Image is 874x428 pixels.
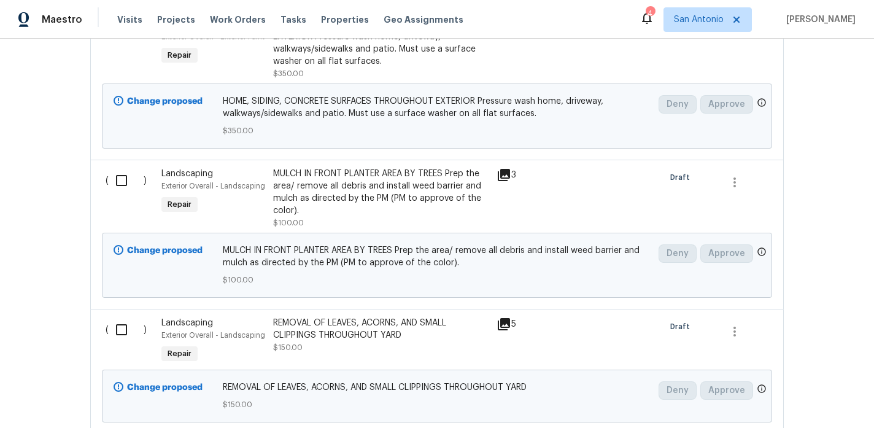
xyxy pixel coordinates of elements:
[646,7,654,20] div: 4
[659,95,697,114] button: Deny
[210,14,266,26] span: Work Orders
[781,14,856,26] span: [PERSON_NAME]
[497,317,545,332] div: 5
[273,344,303,351] span: $150.00
[273,317,489,341] div: REMOVAL OF LEAVES, ACORNS, AND SMALL CLIPPINGS THROUGHOUT YARD
[273,70,304,77] span: $350.00
[163,49,196,61] span: Repair
[280,15,306,24] span: Tasks
[223,381,652,394] span: REMOVAL OF LEAVES, ACORNS, AND SMALL CLIPPINGS THROUGHOUT YARD
[157,14,195,26] span: Projects
[127,97,203,106] b: Change proposed
[127,383,203,392] b: Change proposed
[757,247,767,260] span: Only a market manager or an area construction manager can approve
[223,95,652,120] span: HOME, SIDING, CONCRETE SURFACES THROUGHOUT EXTERIOR Pressure wash home, driveway, walkways/sidewa...
[273,168,489,217] div: MULCH IN FRONT PLANTER AREA BY TREES Prep the area/ remove all debris and install weed barrier an...
[163,198,196,211] span: Repair
[102,313,158,370] div: ( )
[163,348,196,360] span: Repair
[757,98,767,111] span: Only a market manager or an area construction manager can approve
[161,332,265,339] span: Exterior Overall - Landscaping
[161,33,265,41] span: Exterior Overall - Exterior Paint
[161,182,265,190] span: Exterior Overall - Landscaping
[670,321,695,333] span: Draft
[102,164,158,233] div: ( )
[321,14,369,26] span: Properties
[384,14,463,26] span: Geo Assignments
[700,95,753,114] button: Approve
[674,14,724,26] span: San Antonio
[42,14,82,26] span: Maestro
[670,171,695,184] span: Draft
[223,399,652,411] span: $150.00
[273,219,304,227] span: $100.00
[497,168,545,182] div: 3
[659,381,697,400] button: Deny
[659,244,697,263] button: Deny
[161,169,213,178] span: Landscaping
[223,125,652,137] span: $350.00
[102,15,158,84] div: ( )
[223,274,652,286] span: $100.00
[700,244,753,263] button: Approve
[223,244,652,269] span: MULCH IN FRONT PLANTER AREA BY TREES Prep the area/ remove all debris and install weed barrier an...
[700,381,753,400] button: Approve
[273,18,489,68] div: HOME, SIDING, CONCRETE SURFACES THROUGHOUT EXTERIOR Pressure wash home, driveway, walkways/sidewa...
[117,14,142,26] span: Visits
[161,319,213,327] span: Landscaping
[127,246,203,255] b: Change proposed
[757,384,767,397] span: Only a market manager or an area construction manager can approve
